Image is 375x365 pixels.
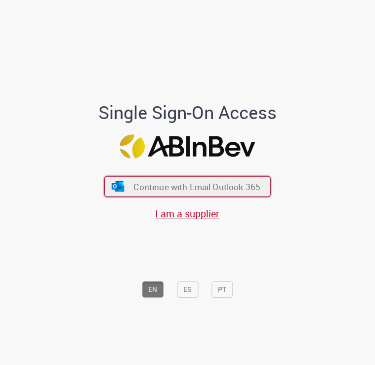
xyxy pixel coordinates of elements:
[104,176,271,197] button: ícone Azure/Microsoft 360 Continue with Email Outlook 365
[120,134,255,159] img: Logo ABInBev
[7,103,368,123] h1: Single Sign-On Access
[111,181,125,192] img: ícone Azure/Microsoft 360
[142,281,164,298] button: EN
[156,207,220,220] a: I am a supplier
[133,181,260,192] span: Continue with Email Outlook 365
[177,281,199,298] button: ES
[212,281,233,298] button: PT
